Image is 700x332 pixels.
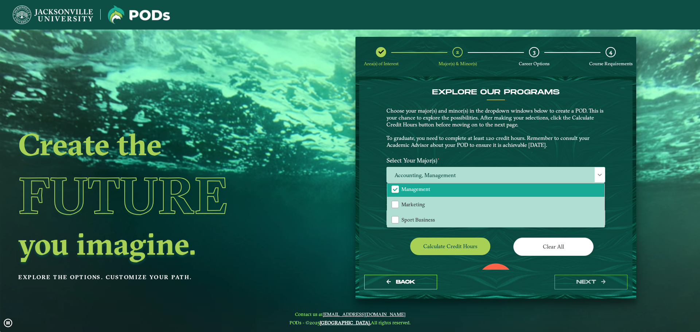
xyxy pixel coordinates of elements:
h1: Future [18,162,297,229]
span: Sport Business [401,216,435,223]
label: Select Your Minor(s) [381,196,611,210]
label: Select Your Major(s) [381,154,611,167]
a: [GEOGRAPHIC_DATA]. [320,320,371,325]
span: Major(s) & Minor(s) [439,61,477,66]
li: Marketing [387,197,604,212]
span: Area(s) of Interest [364,61,398,66]
button: next [555,275,627,290]
span: Accounting, Management [387,167,605,183]
span: 4 [609,48,612,55]
h2: you imagine. [18,229,297,259]
span: 2 [456,48,459,55]
h4: EXPLORE OUR PROGRAMS [386,88,605,97]
button: Calculate credit hours [410,238,490,255]
span: Back [396,279,415,285]
h2: Create the [18,129,297,160]
li: Animation BFA [387,227,604,242]
span: Contact us at [289,311,411,317]
li: Sport Business [387,212,604,227]
span: 3 [533,48,536,55]
a: [EMAIL_ADDRESS][DOMAIN_NAME] [323,311,405,317]
button: Back [364,275,437,290]
span: PODs - ©2025 All rights reserved. [289,320,411,325]
span: Marketing [401,201,425,208]
span: Career Options [519,61,549,66]
img: Jacksonville University logo [108,5,170,24]
span: Course Requirements [589,61,633,66]
li: Management [387,181,604,197]
sup: ⋆ [437,156,440,161]
button: Clear All [513,238,594,255]
p: Explore the options. Customize your path. [18,272,297,283]
p: Please select at least one Major [386,185,605,192]
img: Jacksonville University logo [13,5,93,24]
p: Choose your major(s) and minor(s) in the dropdown windows below to create a POD. This is your cha... [386,108,605,149]
span: Management [401,186,430,192]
